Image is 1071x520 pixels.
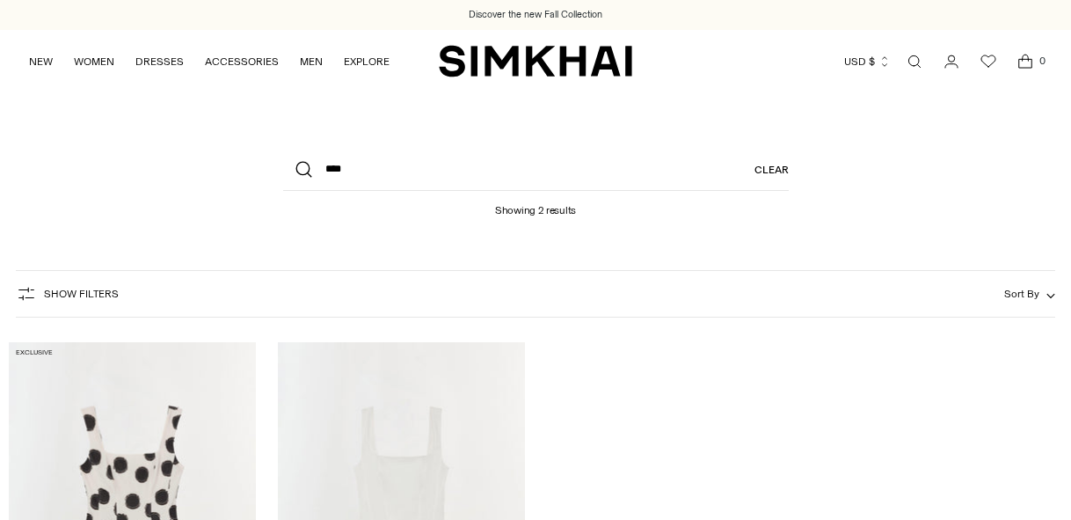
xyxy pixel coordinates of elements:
a: Clear [754,149,789,191]
a: SIMKHAI [439,44,632,78]
a: ACCESSORIES [205,42,279,81]
span: Show Filters [44,288,119,300]
span: Sort By [1004,288,1039,300]
span: 0 [1034,53,1050,69]
a: MEN [300,42,323,81]
a: EXPLORE [344,42,390,81]
a: NEW [29,42,53,81]
button: Show Filters [16,280,119,308]
button: Search [283,149,325,191]
a: Open cart modal [1008,44,1043,79]
button: Sort By [1004,284,1055,304]
a: Go to the account page [934,44,969,79]
a: WOMEN [74,42,114,81]
a: Open search modal [897,44,932,79]
h1: Showing 2 results [495,191,576,216]
a: Discover the new Fall Collection [469,8,602,22]
a: DRESSES [135,42,184,81]
a: Wishlist [971,44,1006,79]
button: USD $ [844,42,891,81]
